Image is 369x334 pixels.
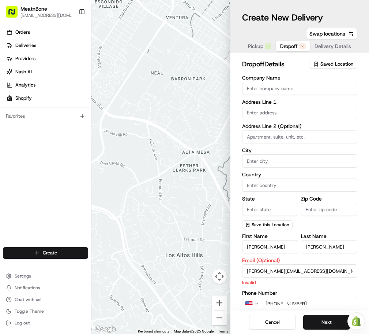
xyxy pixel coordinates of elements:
[3,306,88,316] button: Toggle Theme
[242,279,358,286] p: Invalid
[3,283,88,293] button: Notifications
[242,203,298,216] input: Enter state
[20,5,47,12] button: MeatnBone
[249,315,296,330] button: Cancel
[7,107,19,118] img: Grace Nketiah
[242,172,358,177] label: Country
[113,94,133,103] button: See all
[242,264,358,278] input: Enter email address
[3,3,76,21] button: MeatnBone[EMAIL_ADDRESS][DOMAIN_NAME]
[242,179,358,192] input: Enter country
[242,106,358,119] input: Enter address
[301,234,357,239] label: Last Name
[15,70,29,83] img: 4920774857489_3d7f54699973ba98c624_72.jpg
[3,53,91,65] a: Providers
[242,196,298,201] label: State
[242,12,323,23] h1: Create New Delivery
[242,290,358,296] label: Phone Number
[7,70,20,83] img: 1736555255976-a54dd68f-1ca7-489b-9aae-adbdc363a1c4
[7,7,22,22] img: Nash
[62,145,68,151] div: 💻
[7,145,13,151] div: 📗
[218,329,228,333] a: Terms
[242,82,358,95] input: Enter company name
[15,297,41,302] span: Chat with us!
[242,220,293,229] button: Save this Location
[15,114,20,120] img: 1736555255976-a54dd68f-1ca7-489b-9aae-adbdc363a1c4
[7,95,12,101] img: Shopify logo
[3,79,91,91] a: Analytics
[309,30,345,37] span: Swap locations
[15,55,35,62] span: Providers
[315,43,351,50] span: Delivery Details
[3,40,91,51] a: Deliveries
[23,114,59,120] span: [PERSON_NAME]
[242,99,358,104] label: Address Line 1
[61,114,63,120] span: •
[309,59,357,69] button: Saved Location
[3,318,88,328] button: Log out
[19,47,121,55] input: Clear
[3,294,88,305] button: Chat with us!
[4,141,59,154] a: 📗Knowledge Base
[3,110,88,122] div: Favorites
[301,196,357,201] label: Zip Code
[320,61,353,67] span: Saved Location
[306,28,357,40] button: Swap locations
[15,82,35,88] span: Analytics
[124,72,133,81] button: Start new chat
[15,42,36,49] span: Deliveries
[301,203,357,216] input: Enter zip code
[93,324,117,334] img: Google
[65,114,80,120] span: [DATE]
[15,285,40,291] span: Notifications
[59,141,120,154] a: 💻API Documentation
[15,273,31,279] span: Settings
[93,324,117,334] a: Open this area in Google Maps (opens a new window)
[212,269,227,284] button: Map camera controls
[242,258,358,263] label: Email (Optional)
[242,240,298,253] input: Enter first name
[7,29,133,41] p: Welcome 👋
[280,43,298,50] span: Dropoff
[3,66,91,78] a: Nash AI
[69,144,117,151] span: API Documentation
[261,297,358,310] input: Enter phone number
[7,95,47,101] div: Past conversations
[33,70,120,77] div: Start new chat
[242,124,358,129] label: Address Line 2 (Optional)
[252,222,289,228] span: Save this Location
[301,240,357,253] input: Enter last name
[212,311,227,325] button: Zoom out
[15,320,30,326] span: Log out
[43,250,57,256] span: Create
[73,162,89,168] span: Pylon
[52,162,89,168] a: Powered byPylon
[242,148,358,153] label: City
[15,69,32,75] span: Nash AI
[15,95,32,102] span: Shopify
[212,296,227,310] button: Zoom in
[15,144,56,151] span: Knowledge Base
[242,75,358,80] label: Company Name
[3,247,88,259] button: Create
[20,12,73,18] button: [EMAIL_ADDRESS][DOMAIN_NAME]
[248,43,263,50] span: Pickup
[3,92,91,104] a: Shopify
[242,59,305,69] h2: dropoff Details
[33,77,101,83] div: We're available if you need us!
[15,29,30,36] span: Orders
[3,26,91,38] a: Orders
[242,154,358,168] input: Enter city
[242,130,358,143] input: Apartment, suite, unit, etc.
[303,315,350,330] button: Next
[3,271,88,281] button: Settings
[242,234,298,239] label: First Name
[15,308,44,314] span: Toggle Theme
[138,329,169,334] button: Keyboard shortcuts
[174,329,214,333] span: Map data ©2025 Google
